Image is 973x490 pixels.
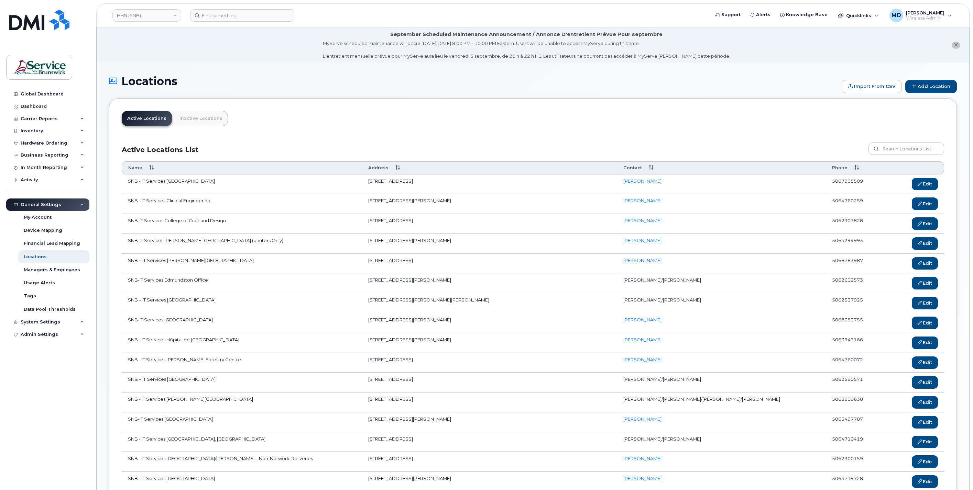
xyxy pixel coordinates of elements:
[826,293,889,313] td: 5062537925
[912,416,938,429] a: Edit
[362,313,617,333] td: [STREET_ADDRESS][PERSON_NAME]
[122,392,362,412] td: SNB - IT Services [PERSON_NAME][GEOGRAPHIC_DATA]
[826,161,889,174] th: Phone: activate to sort column ascending
[826,412,889,432] td: 5063497787
[617,373,826,392] td: [PERSON_NAME]/[PERSON_NAME]
[109,75,838,87] h1: Locations
[912,178,938,191] a: Edit
[905,80,957,93] a: Add Location
[390,31,663,38] div: September Scheduled Maintenance Announcement / Annonce D'entretient Prévue Pour septembre
[362,452,617,472] td: [STREET_ADDRESS]
[912,317,938,329] a: Edit
[362,214,617,234] td: [STREET_ADDRESS]
[623,416,662,422] a: [PERSON_NAME]
[912,197,938,210] a: Edit
[362,412,617,432] td: [STREET_ADDRESS][PERSON_NAME]
[617,432,826,452] td: [PERSON_NAME]/[PERSON_NAME]
[122,174,362,194] td: SNB - IT Services [GEOGRAPHIC_DATA]
[362,373,617,392] td: [STREET_ADDRESS]
[122,254,362,274] td: SNB – IT Services [PERSON_NAME][GEOGRAPHIC_DATA]
[362,161,617,174] th: Address: activate to sort column ascending
[362,194,617,214] td: [STREET_ADDRESS][PERSON_NAME]
[826,174,889,194] td: 5067905509
[912,396,938,409] a: Edit
[122,111,172,126] a: Active Locations
[912,237,938,250] a: Edit
[122,293,362,313] td: SNB – IT Services [GEOGRAPHIC_DATA]
[868,143,944,155] input: Search Locations List...
[617,293,826,313] td: [PERSON_NAME]/[PERSON_NAME]
[122,333,362,353] td: SNB - IT Services Hôpital de [GEOGRAPHIC_DATA]
[826,194,889,214] td: 5064760259
[826,273,889,293] td: 5062602573
[912,475,938,488] a: Edit
[623,178,662,184] a: [PERSON_NAME]
[323,40,730,59] div: MyServe scheduled maintenance will occur [DATE][DATE] 8:00 PM - 10:00 PM Eastern. Users will be u...
[826,432,889,452] td: 5064710419
[623,238,662,243] a: [PERSON_NAME]
[122,161,362,174] th: Name: activate to sort column ascending
[826,214,889,234] td: 5062303828
[122,432,362,452] td: SNB - IT Services [GEOGRAPHIC_DATA], [GEOGRAPHIC_DATA]
[826,392,889,412] td: 5063809638
[826,353,889,373] td: 5064760072
[362,234,617,254] td: [STREET_ADDRESS][PERSON_NAME]
[623,357,662,362] a: [PERSON_NAME]
[122,145,198,155] h3: Active Locations List
[617,161,826,174] th: Contact: activate to sort column ascending
[617,273,826,293] td: [PERSON_NAME]/[PERSON_NAME]
[623,198,662,203] a: [PERSON_NAME]
[122,373,362,392] td: SNB – IT Services [GEOGRAPHIC_DATA]
[623,456,662,461] a: [PERSON_NAME]
[912,436,938,448] a: Edit
[912,217,938,230] a: Edit
[912,337,938,349] a: Edit
[617,392,826,412] td: [PERSON_NAME]/[PERSON_NAME]/[PERSON_NAME]/[PERSON_NAME]
[623,476,662,481] a: [PERSON_NAME]
[826,333,889,353] td: 5063943166
[826,452,889,472] td: 5062300159
[623,218,662,223] a: [PERSON_NAME]
[912,356,938,369] a: Edit
[122,214,362,234] td: SNB-IT Services College of Craft and Design
[623,337,662,342] a: [PERSON_NAME]
[912,257,938,270] a: Edit
[122,273,362,293] td: SNB-IT Services Edmundston Office
[623,258,662,263] a: [PERSON_NAME]
[826,234,889,254] td: 5064294993
[122,194,362,214] td: SNB - IT Services Clinical Engineering
[122,234,362,254] td: SNB-IT Services [PERSON_NAME][GEOGRAPHIC_DATA] (printers Only)
[362,353,617,373] td: [STREET_ADDRESS]
[842,80,902,93] form: Import From CSV
[122,452,362,472] td: SNB - IT Services [GEOGRAPHIC_DATA]/[PERSON_NAME] – Non-Network Deliveries
[826,254,889,274] td: 5068783987
[362,174,617,194] td: [STREET_ADDRESS]
[912,376,938,389] a: Edit
[122,313,362,333] td: SNB-IT Services [GEOGRAPHIC_DATA]
[362,254,617,274] td: [STREET_ADDRESS]
[826,313,889,333] td: 5068383755
[912,297,938,309] a: Edit
[912,455,938,468] a: Edit
[826,373,889,392] td: 5062590571
[912,277,938,289] a: Edit
[122,353,362,373] td: SNB - IT Services [PERSON_NAME] Forestry Centre
[623,317,662,322] a: [PERSON_NAME]
[362,273,617,293] td: [STREET_ADDRESS][PERSON_NAME]
[122,412,362,432] td: SNB-IT Services [GEOGRAPHIC_DATA]
[362,333,617,353] td: [STREET_ADDRESS][PERSON_NAME]
[362,293,617,313] td: [STREET_ADDRESS][PERSON_NAME][PERSON_NAME]
[174,111,228,126] a: Inactive Locations
[952,42,960,49] button: close notification
[362,392,617,412] td: [STREET_ADDRESS]
[362,432,617,452] td: [STREET_ADDRESS]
